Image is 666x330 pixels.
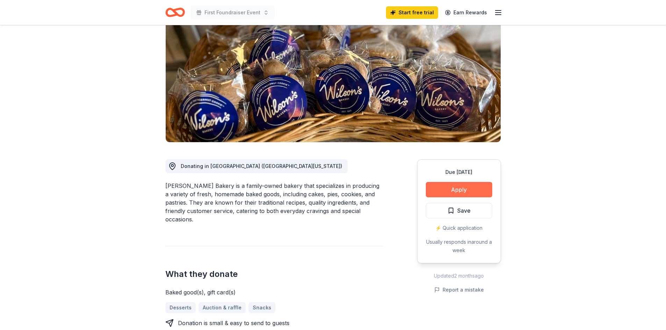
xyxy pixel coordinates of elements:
[205,8,260,17] span: First Foundraiser Event
[191,6,274,20] button: First Foundraiser Event
[417,272,501,280] div: Updated 2 months ago
[249,302,275,313] a: Snacks
[434,286,484,294] button: Report a mistake
[457,206,471,215] span: Save
[165,4,185,21] a: Home
[181,163,342,169] span: Donating in [GEOGRAPHIC_DATA] ([GEOGRAPHIC_DATA][US_STATE])
[165,288,384,296] div: Baked good(s), gift card(s)
[426,203,492,218] button: Save
[166,9,501,142] img: Image for Wilson's Bakery
[426,238,492,255] div: Usually responds in around a week
[441,6,491,19] a: Earn Rewards
[199,302,246,313] a: Auction & raffle
[426,224,492,232] div: ⚡️ Quick application
[178,319,289,327] div: Donation is small & easy to send to guests
[165,302,196,313] a: Desserts
[165,182,384,223] div: [PERSON_NAME] Bakery is a family-owned bakery that specializes in producing a variety of fresh, h...
[165,269,384,280] h2: What they donate
[386,6,438,19] a: Start free trial
[426,168,492,176] div: Due [DATE]
[426,182,492,197] button: Apply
